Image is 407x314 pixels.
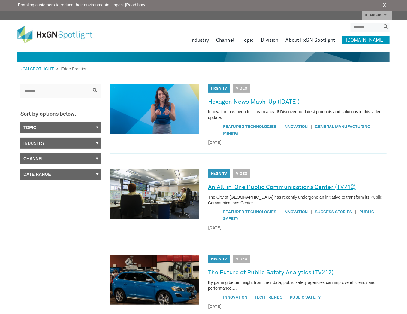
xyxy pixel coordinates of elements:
[17,66,56,71] a: HxGN SPOTLIGHT
[17,26,101,43] img: HxGN Spotlight
[233,255,250,263] span: Video
[20,169,101,180] a: Date Range
[208,140,387,146] time: [DATE]
[211,172,227,176] a: HxGN TV
[208,225,387,231] time: [DATE]
[342,36,390,44] a: [DOMAIN_NAME]
[223,131,238,136] a: Mining
[20,122,101,133] a: Topic
[223,125,276,129] a: Featured Technologies
[284,125,308,129] a: Innovation
[352,209,359,215] span: |
[283,294,290,300] span: |
[276,123,284,130] span: |
[20,153,101,164] a: Channel
[110,84,199,134] img: Hexagon News Mash-Up (October 2017)
[208,280,387,291] p: By gaining better insight from their data, public safety agencies can improve efficiency and perf...
[126,2,145,7] a: Read how
[223,295,247,300] a: Innovation
[20,138,101,149] a: Industry
[59,66,87,71] span: Edge Frontier
[211,87,227,90] a: HxGN TV
[211,257,227,261] a: HxGN TV
[216,36,234,44] a: Channel
[286,36,335,44] a: About HxGN Spotlight
[242,36,254,44] a: Topic
[247,294,255,300] span: |
[110,169,199,219] img: An All-in-One Public Communications Center (TV712)
[290,295,321,300] a: Public safety
[276,209,284,215] span: |
[110,255,199,305] img: The Future of Public Safety Analytics (TV212)
[284,210,308,214] a: Innovation
[261,36,279,44] a: Division
[223,210,276,214] a: Featured Technologies
[190,36,209,44] a: Industry
[315,210,352,214] a: Success Stories
[208,109,387,120] p: Innovation has been full steam ahead! Discover our latest products and solutions in this video up...
[208,268,333,277] a: The Future of Public Safety Analytics (TV212)
[208,182,356,192] a: An All-in-One Public Communications Center (TV712)
[233,84,250,93] span: Video
[208,97,300,107] a: Hexagon News Mash-Up ([DATE])
[308,209,315,215] span: |
[18,2,145,8] span: Enabling customers to reduce their environmental impact |
[308,123,315,130] span: |
[17,66,86,72] div: >
[208,194,387,206] p: The City of [GEOGRAPHIC_DATA] has recently undergone an initiative to transform its Public Commun...
[208,304,387,310] time: [DATE]
[383,2,386,9] a: X
[362,11,392,20] a: HEXAGON
[315,125,370,129] a: General manufacturing
[255,295,283,300] a: Tech Trends
[233,169,250,178] span: Video
[20,111,101,117] h3: Sort by options below:
[370,123,378,130] span: |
